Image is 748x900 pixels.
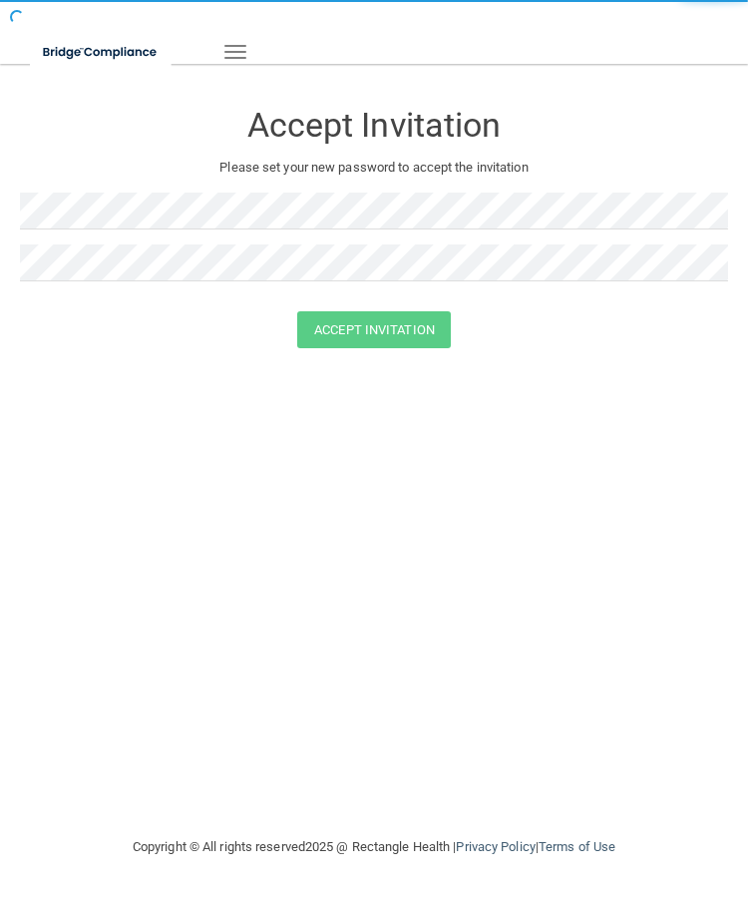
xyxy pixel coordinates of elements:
[297,311,451,348] button: Accept Invitation
[35,815,713,879] div: Copyright © All rights reserved 2025 @ Rectangle Health | |
[539,839,615,854] a: Terms of Use
[30,32,172,73] img: bridge_compliance_login_screen.278c3ca4.svg
[456,839,535,854] a: Privacy Policy
[20,107,728,144] h3: Accept Invitation
[35,156,713,180] p: Please set your new password to accept the invitation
